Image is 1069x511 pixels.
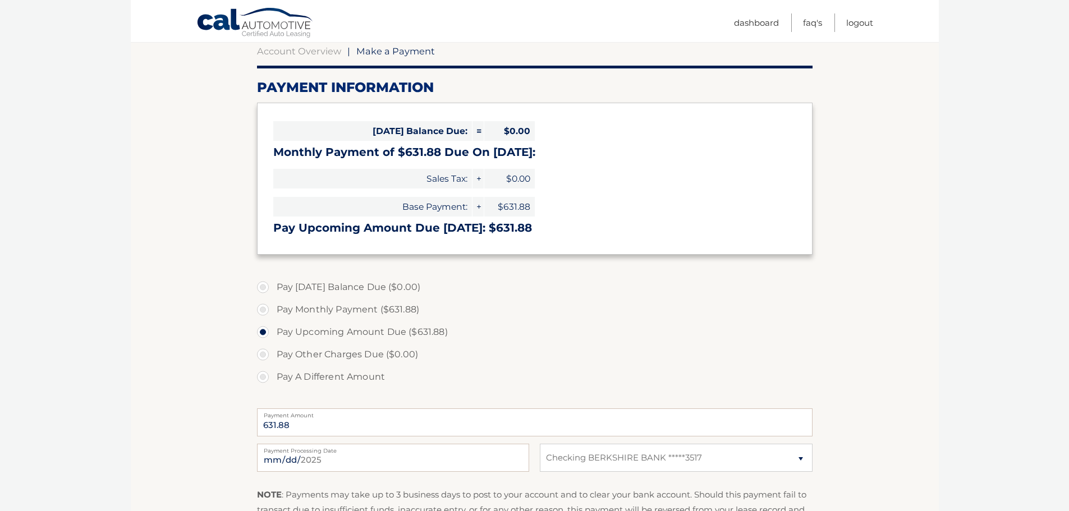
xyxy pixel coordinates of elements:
[257,343,813,366] label: Pay Other Charges Due ($0.00)
[257,444,529,453] label: Payment Processing Date
[846,13,873,32] a: Logout
[484,121,535,141] span: $0.00
[257,444,529,472] input: Payment Date
[356,45,435,57] span: Make a Payment
[257,321,813,343] label: Pay Upcoming Amount Due ($631.88)
[257,45,341,57] a: Account Overview
[472,169,484,188] span: +
[257,408,813,436] input: Payment Amount
[734,13,779,32] a: Dashboard
[273,121,472,141] span: [DATE] Balance Due:
[196,7,314,40] a: Cal Automotive
[472,121,484,141] span: =
[257,489,282,500] strong: NOTE
[273,145,796,159] h3: Monthly Payment of $631.88 Due On [DATE]:
[484,169,535,188] span: $0.00
[273,221,796,235] h3: Pay Upcoming Amount Due [DATE]: $631.88
[257,298,813,321] label: Pay Monthly Payment ($631.88)
[484,197,535,217] span: $631.88
[273,169,472,188] span: Sales Tax:
[803,13,822,32] a: FAQ's
[347,45,350,57] span: |
[257,408,813,417] label: Payment Amount
[273,197,472,217] span: Base Payment:
[257,79,813,96] h2: Payment Information
[472,197,484,217] span: +
[257,366,813,388] label: Pay A Different Amount
[257,276,813,298] label: Pay [DATE] Balance Due ($0.00)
